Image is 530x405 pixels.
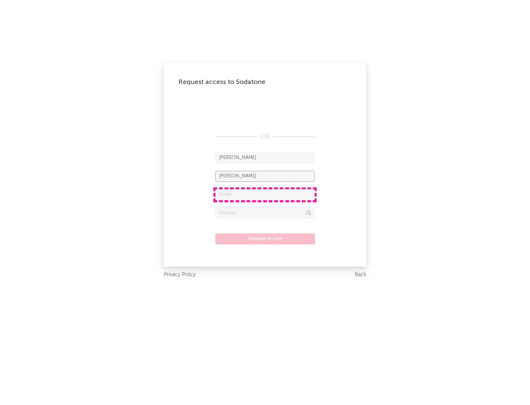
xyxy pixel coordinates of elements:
[215,152,315,163] input: First Name
[215,233,315,244] button: Request Access
[215,208,315,219] input: Division
[215,133,315,141] div: OR
[164,270,196,279] a: Privacy Policy
[215,189,315,200] input: Email
[179,78,351,87] div: Request access to Sodatone
[215,171,315,182] input: Last Name
[355,270,366,279] a: Back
